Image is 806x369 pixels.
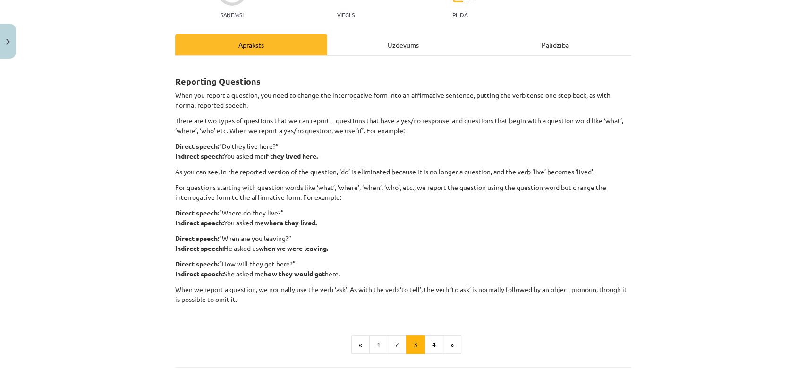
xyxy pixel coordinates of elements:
button: 1 [369,335,388,354]
div: Uzdevums [327,34,479,55]
p: For questions starting with question words like ‘what’, ‘where’, ‘when’, ‘who’, etc., we report t... [175,182,631,202]
button: 4 [424,335,443,354]
img: icon-close-lesson-0947bae3869378f0d4975bcd49f059093ad1ed9edebbc8119c70593378902aed.svg [6,39,10,45]
strong: Indirect speech: [175,244,224,252]
nav: Page navigation example [175,335,631,354]
strong: Direct speech: [175,234,219,242]
p: “Where do they live?” You asked me [175,208,631,228]
strong: Indirect speech: [175,218,224,227]
strong: if they lived here. [264,152,318,160]
p: There are two types of questions that we can report – questions that have a yes/no response, and ... [175,116,631,136]
strong: where they lived. [264,218,317,227]
button: « [351,335,370,354]
button: 2 [388,335,407,354]
p: “How will they get here?” She asked me here. [175,259,631,279]
p: When you report a question, you need to change the interrogative form into an affirmative sentenc... [175,90,631,110]
p: pilda [452,11,467,18]
p: As you can see, in the reported version of the question, ‘do’ is eliminated because it is no long... [175,167,631,177]
strong: Indirect speech: [175,152,224,160]
p: “When are you leaving?” He asked us [175,233,631,253]
button: 3 [406,335,425,354]
strong: when we were leaving. [259,244,328,252]
div: Palīdzība [479,34,631,55]
strong: Indirect speech: [175,269,224,278]
strong: Direct speech: [175,142,219,150]
strong: how they would get [264,269,325,278]
p: “Do they live here?” You asked me [175,141,631,161]
strong: Direct speech: [175,208,219,217]
p: When we report a question, we normally use the verb ‘ask’. As with the verb ‘to tell’, the verb ‘... [175,284,631,314]
div: Apraksts [175,34,327,55]
p: Viegls [337,11,355,18]
strong: Reporting Questions [175,76,261,86]
strong: Direct speech: [175,259,219,268]
p: Saņemsi [217,11,247,18]
button: » [443,335,461,354]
